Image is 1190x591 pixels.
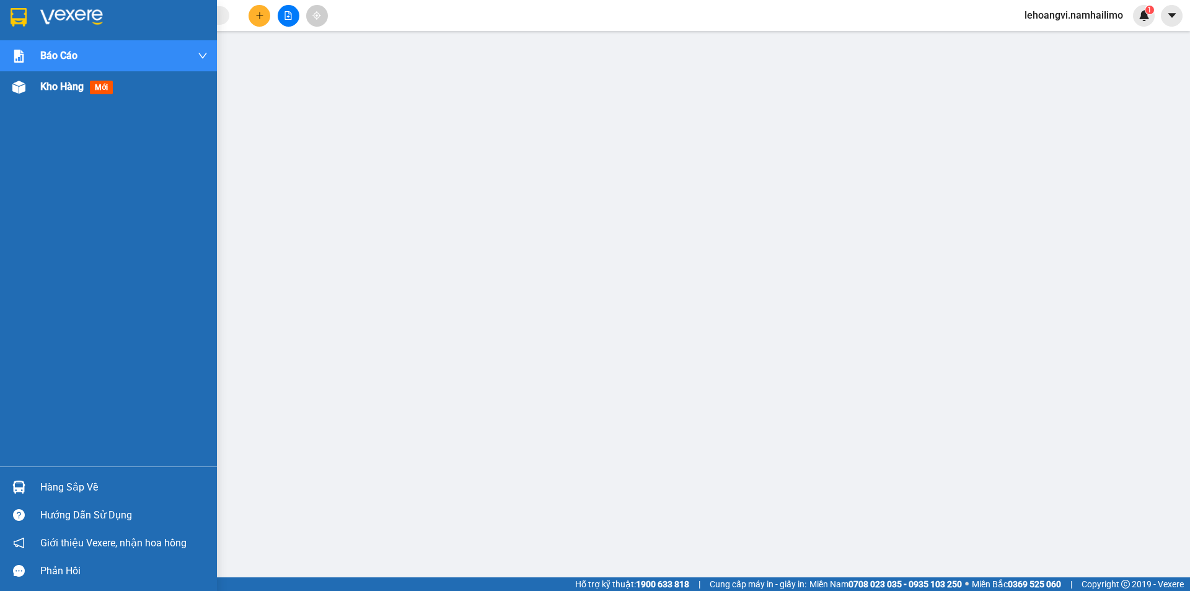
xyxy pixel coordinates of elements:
[12,81,25,94] img: warehouse-icon
[40,81,84,92] span: Kho hàng
[710,577,806,591] span: Cung cấp máy in - giấy in:
[40,506,208,525] div: Hướng dẫn sử dụng
[972,577,1061,591] span: Miền Bắc
[809,577,962,591] span: Miền Nam
[1015,7,1133,23] span: lehoangvi.namhailimo
[13,509,25,521] span: question-circle
[12,481,25,494] img: warehouse-icon
[198,51,208,61] span: down
[13,565,25,577] span: message
[40,562,208,580] div: Phản hồi
[1161,5,1183,27] button: caret-down
[312,11,321,20] span: aim
[965,582,969,587] span: ⚪️
[306,5,328,27] button: aim
[1070,577,1072,591] span: |
[284,11,293,20] span: file-add
[40,478,208,497] div: Hàng sắp về
[575,577,689,591] span: Hỗ trợ kỹ thuật:
[1145,6,1154,14] sup: 1
[40,48,77,63] span: Báo cáo
[278,5,299,27] button: file-add
[1121,580,1130,589] span: copyright
[255,11,264,20] span: plus
[699,577,700,591] span: |
[1147,6,1152,14] span: 1
[848,579,962,589] strong: 0708 023 035 - 0935 103 250
[13,537,25,549] span: notification
[1166,10,1178,21] span: caret-down
[40,535,187,551] span: Giới thiệu Vexere, nhận hoa hồng
[90,81,113,94] span: mới
[1008,579,1061,589] strong: 0369 525 060
[12,50,25,63] img: solution-icon
[249,5,270,27] button: plus
[636,579,689,589] strong: 1900 633 818
[11,8,27,27] img: logo-vxr
[1139,10,1150,21] img: icon-new-feature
